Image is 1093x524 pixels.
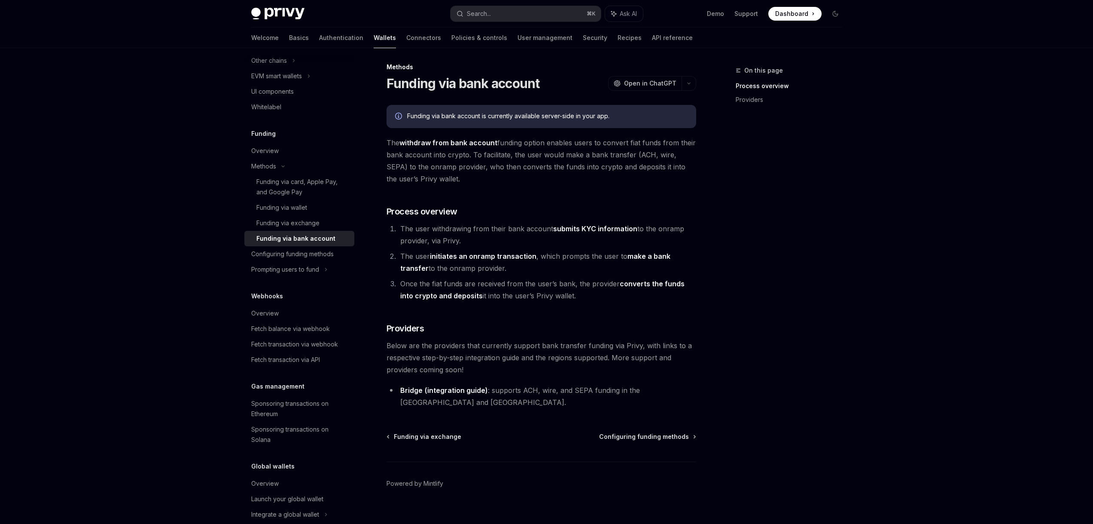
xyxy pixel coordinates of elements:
a: Sponsoring transactions on Ethereum [244,396,354,422]
a: Fetch transaction via webhook [244,337,354,352]
a: Whitelabel [244,99,354,115]
span: Configuring funding methods [599,432,689,441]
a: Overview [244,476,354,491]
strong: withdraw from bank account [399,138,497,147]
a: Policies & controls [451,28,507,48]
li: : supports ACH, wire, and SEPA funding in the [GEOGRAPHIC_DATA] and [GEOGRAPHIC_DATA]. [387,384,696,408]
a: Basics [289,28,309,48]
svg: Info [395,113,404,121]
div: Funding via card, Apple Pay, and Google Pay [256,177,349,197]
strong: initiates an onramp transaction [430,252,536,260]
div: Methods [387,63,696,71]
div: Funding via bank account is currently available server-side in your app. [407,112,688,121]
span: On this page [744,65,783,76]
a: Overview [244,306,354,321]
div: Search... [467,9,491,19]
li: Once the fiat funds are received from the user’s bank, the provider it into the user’s Privy wallet. [398,278,696,302]
a: Funding via bank account [244,231,354,246]
li: The user , which prompts the user to to the onramp provider. [398,250,696,274]
span: ⌘ K [587,10,596,17]
div: Overview [251,478,279,489]
div: Overview [251,308,279,319]
a: Funding via card, Apple Pay, and Google Pay [244,174,354,200]
a: Support [734,9,758,18]
div: Configuring funding methods [251,249,334,259]
div: Fetch transaction via webhook [251,339,338,349]
div: Methods [251,161,276,172]
img: dark logo [251,8,304,20]
div: Funding via exchange [256,218,320,228]
a: Powered by Mintlify [387,479,443,488]
div: Fetch transaction via API [251,355,320,365]
div: Funding via bank account [256,233,335,244]
h5: Funding [251,129,276,139]
span: Funding via exchange [394,432,461,441]
h5: Gas management [251,381,304,392]
a: Launch your global wallet [244,491,354,507]
a: Fetch balance via webhook [244,321,354,337]
li: The user withdrawing from their bank account to the onramp provider, via Privy. [398,223,696,247]
a: Providers [736,93,849,107]
button: Toggle dark mode [828,7,842,21]
div: Prompting users to fund [251,264,319,275]
a: Configuring funding methods [599,432,695,441]
a: Configuring funding methods [244,246,354,262]
div: Sponsoring transactions on Solana [251,424,349,445]
a: Wallets [374,28,396,48]
div: UI components [251,86,294,97]
h1: Funding via bank account [387,76,540,91]
a: Dashboard [768,7,822,21]
div: Launch your global wallet [251,494,323,504]
a: (integration guide) [425,386,488,395]
a: Process overview [736,79,849,93]
a: User management [518,28,572,48]
div: Funding via wallet [256,202,307,213]
a: Connectors [406,28,441,48]
button: Open in ChatGPT [608,76,682,91]
h5: Webhooks [251,291,283,301]
button: Search...⌘K [451,6,601,21]
a: Welcome [251,28,279,48]
span: Dashboard [775,9,808,18]
h5: Global wallets [251,461,295,472]
div: Whitelabel [251,102,281,112]
div: Sponsoring transactions on Ethereum [251,398,349,419]
a: Authentication [319,28,363,48]
a: Overview [244,143,354,159]
span: Providers [387,322,424,334]
div: Integrate a global wallet [251,509,319,520]
a: Funding via wallet [244,200,354,215]
span: Below are the providers that currently support bank transfer funding via Privy, with links to a r... [387,340,696,376]
a: UI components [244,84,354,99]
span: Ask AI [620,9,637,18]
span: Process overview [387,205,457,218]
div: Fetch balance via webhook [251,324,330,334]
div: EVM smart wallets [251,71,302,81]
a: API reference [652,28,693,48]
a: Demo [707,9,724,18]
strong: submits KYC information [553,224,637,233]
a: Fetch transaction via API [244,352,354,368]
span: Open in ChatGPT [624,79,676,88]
a: Sponsoring transactions on Solana [244,422,354,447]
button: Ask AI [605,6,643,21]
a: Security [583,28,607,48]
strong: Bridge [400,386,423,395]
a: Funding via exchange [244,215,354,231]
a: Recipes [618,28,642,48]
div: Overview [251,146,279,156]
a: Funding via exchange [387,432,461,441]
span: The funding option enables users to convert fiat funds from their bank account into crypto. To fa... [387,137,696,185]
